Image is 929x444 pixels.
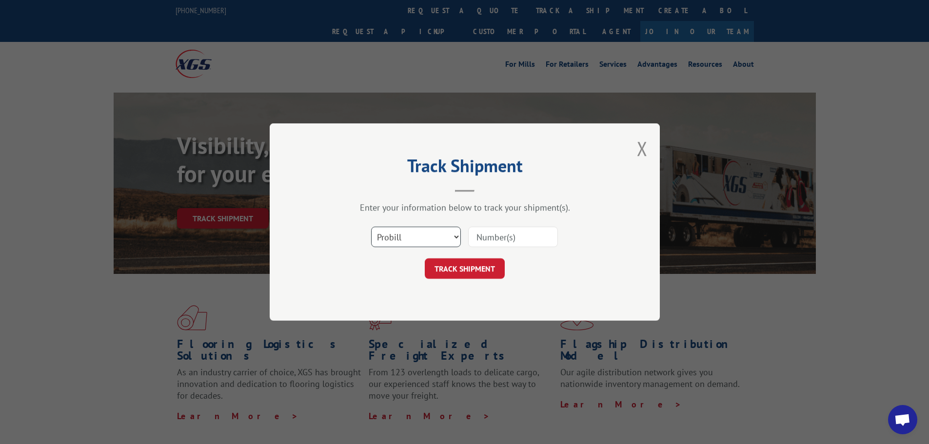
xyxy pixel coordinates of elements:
h2: Track Shipment [318,159,611,177]
div: Open chat [888,405,917,434]
button: TRACK SHIPMENT [425,258,505,279]
div: Enter your information below to track your shipment(s). [318,202,611,213]
button: Close modal [637,135,648,161]
input: Number(s) [468,227,558,247]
